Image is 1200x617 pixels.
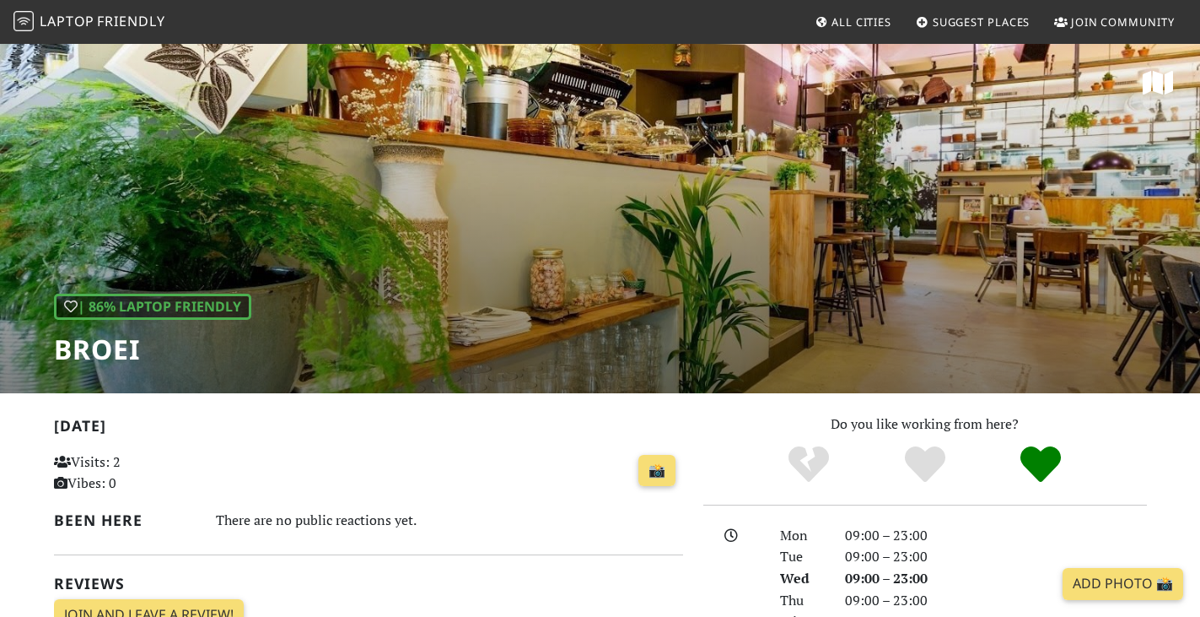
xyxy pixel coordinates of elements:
div: Tue [770,546,834,568]
a: LaptopFriendly LaptopFriendly [13,8,165,37]
h1: BROEI [54,333,251,365]
div: No [751,444,867,486]
a: 📸 [638,455,675,487]
a: Join Community [1047,7,1181,37]
div: 09:00 – 23:00 [835,590,1157,612]
span: All Cities [831,14,891,30]
div: Yes [867,444,983,486]
span: Join Community [1071,14,1175,30]
div: Definitely! [982,444,1099,486]
span: Laptop [40,12,94,30]
span: Suggest Places [933,14,1030,30]
img: LaptopFriendly [13,11,34,31]
h2: Been here [54,511,196,529]
a: Add Photo 📸 [1063,568,1183,600]
div: 09:00 – 23:00 [835,525,1157,547]
h2: [DATE] [54,417,683,441]
a: Suggest Places [909,7,1037,37]
div: Mon [770,525,834,547]
div: 09:00 – 23:00 [835,546,1157,568]
a: All Cities [808,7,898,37]
div: Wed [770,568,834,590]
div: 09:00 – 23:00 [835,568,1157,590]
div: There are no public reactions yet. [216,508,683,533]
div: Thu [770,590,834,612]
div: | 86% Laptop Friendly [54,294,251,321]
p: Visits: 2 Vibes: 0 [54,452,250,495]
p: Do you like working from here? [703,414,1147,436]
h2: Reviews [54,575,683,593]
span: Friendly [97,12,164,30]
